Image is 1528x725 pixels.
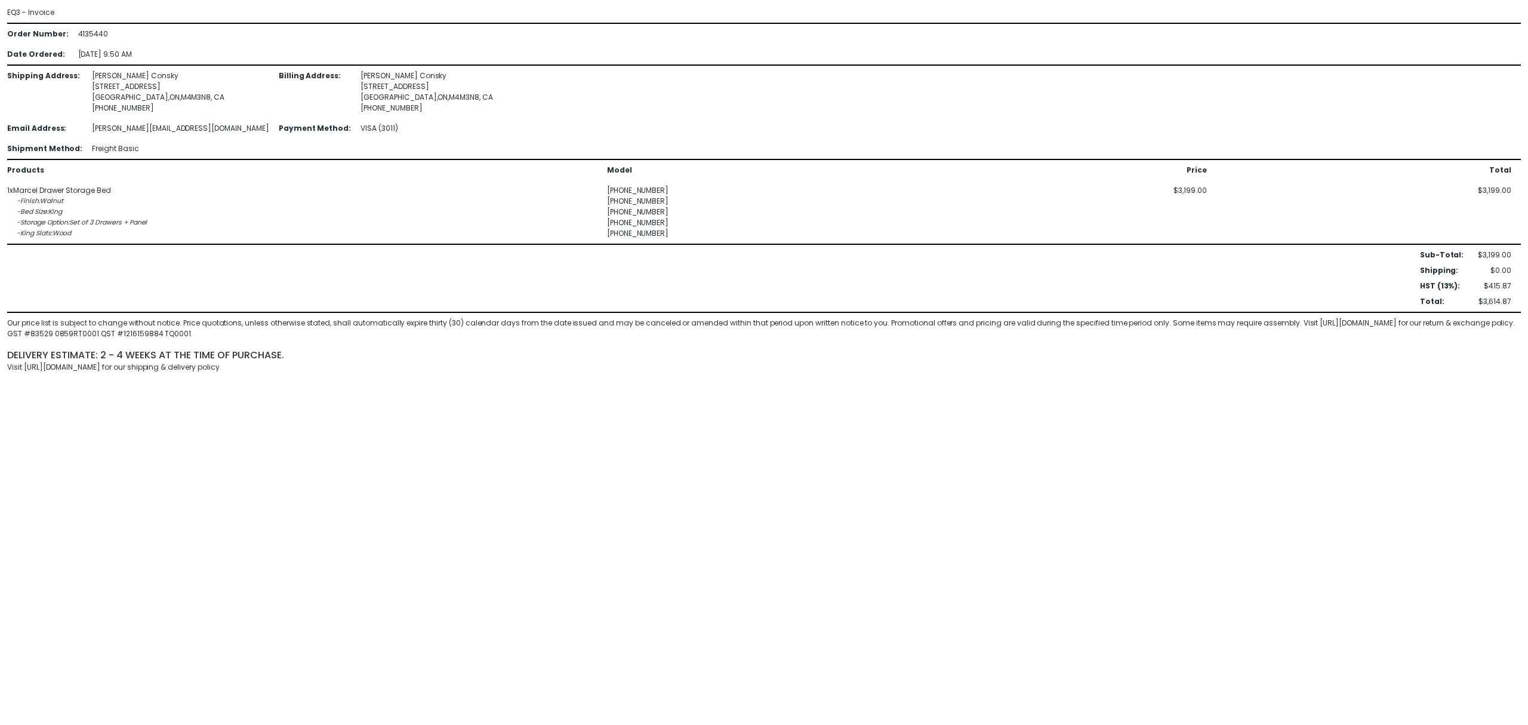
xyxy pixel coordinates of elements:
div: [PHONE_NUMBER] [607,207,902,217]
div: [PHONE_NUMBER] [607,228,902,239]
div: Date Ordered : [7,49,69,60]
div: $3,199.00 [1478,250,1511,260]
div: Shipment Method : [7,143,82,154]
div: $3,199.00 [1478,185,1511,239]
div: - Bed Size : King [17,207,597,217]
div: Shipping Address : [7,70,82,113]
div: $415.87 [1478,281,1511,291]
div: VISA (3011) [361,123,493,134]
div: $3,199.00 [1173,185,1207,239]
span: delivery estimate: 2 - 4 weeks at the time of purchase. [7,348,284,362]
div: Billing Address : [279,70,351,113]
div: [DATE] 9:50 AM [78,49,132,60]
div: Freight Basic [92,143,269,154]
div: [PHONE_NUMBER] [607,196,902,207]
div: Payment Method : [279,123,351,134]
div: Model [607,165,902,176]
div: HST (13%) : [1420,281,1464,291]
div: Email Address : [7,123,82,134]
div: - Finish : Walnut [17,196,597,207]
div: 1 x Marcel Drawer Storage Bed [7,185,597,196]
div: Sub-Total : [1420,250,1464,260]
div: EQ3 - Invoice [7,7,1521,373]
div: [PHONE_NUMBER] [607,185,902,196]
div: Order Number : [7,29,69,39]
div: Price [1187,165,1207,176]
div: Our price list is subject to change without notice. Price quotations, unless otherwise stated, sh... [7,318,1521,339]
div: Total [1489,165,1511,176]
div: Total : [1420,296,1464,307]
div: $3,614.87 [1478,296,1511,307]
div: - King Slats : Wood [17,228,597,239]
div: 4135440 [78,29,132,39]
div: [PERSON_NAME][EMAIL_ADDRESS][DOMAIN_NAME] [92,123,269,134]
div: Shipping : [1420,265,1464,276]
div: [PERSON_NAME] Consky [STREET_ADDRESS] [GEOGRAPHIC_DATA] , ON , M4M3N8 , CA [92,70,269,113]
div: [PHONE_NUMBER] [607,217,902,228]
div: [PERSON_NAME] Consky [STREET_ADDRESS] [GEOGRAPHIC_DATA] , ON , M4M3N8 , CA [361,70,493,113]
div: Visit [URL][DOMAIN_NAME] for our shipping & delivery policy. [7,362,1521,373]
div: - Storage Option : Set of 3 Drawers + Panel [17,217,597,228]
div: [PHONE_NUMBER] [92,103,269,113]
div: Products [7,165,597,176]
div: $0.00 [1478,265,1511,276]
div: [PHONE_NUMBER] [361,103,493,113]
